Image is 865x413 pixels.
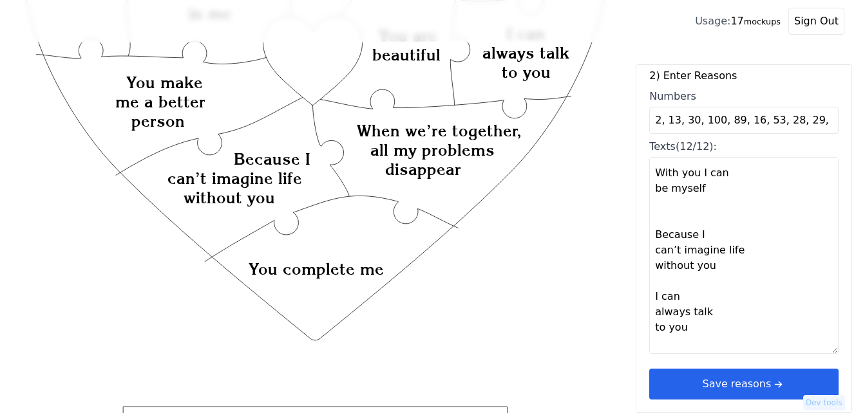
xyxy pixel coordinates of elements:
div: Texts [649,139,839,154]
textarea: Texts(12/12): [649,157,839,354]
button: Dev tools [803,395,845,410]
text: person [131,111,185,131]
text: to you [502,62,551,82]
text: can’t imagine life [167,169,302,188]
text: always talk [482,43,569,62]
text: You make [126,73,203,92]
text: Because I [234,149,310,169]
text: without you [184,188,275,207]
span: Usage: [695,15,730,27]
text: beautiful [372,45,441,64]
input: Numbers [649,107,839,134]
text: me a better [115,92,205,111]
div: Numbers [649,89,839,104]
label: 2) Enter Reasons [649,68,839,84]
text: When we’re together, [357,121,522,140]
div: 17 [695,14,781,29]
text: disappear [385,160,461,179]
button: Sign Out [788,8,844,35]
button: Save reasonsarrow right short [649,369,839,399]
svg: arrow right short [771,377,785,391]
small: mockups [744,17,781,26]
text: all my problems [370,140,495,160]
span: (12/12): [676,140,717,152]
text: You complete me [249,259,384,279]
